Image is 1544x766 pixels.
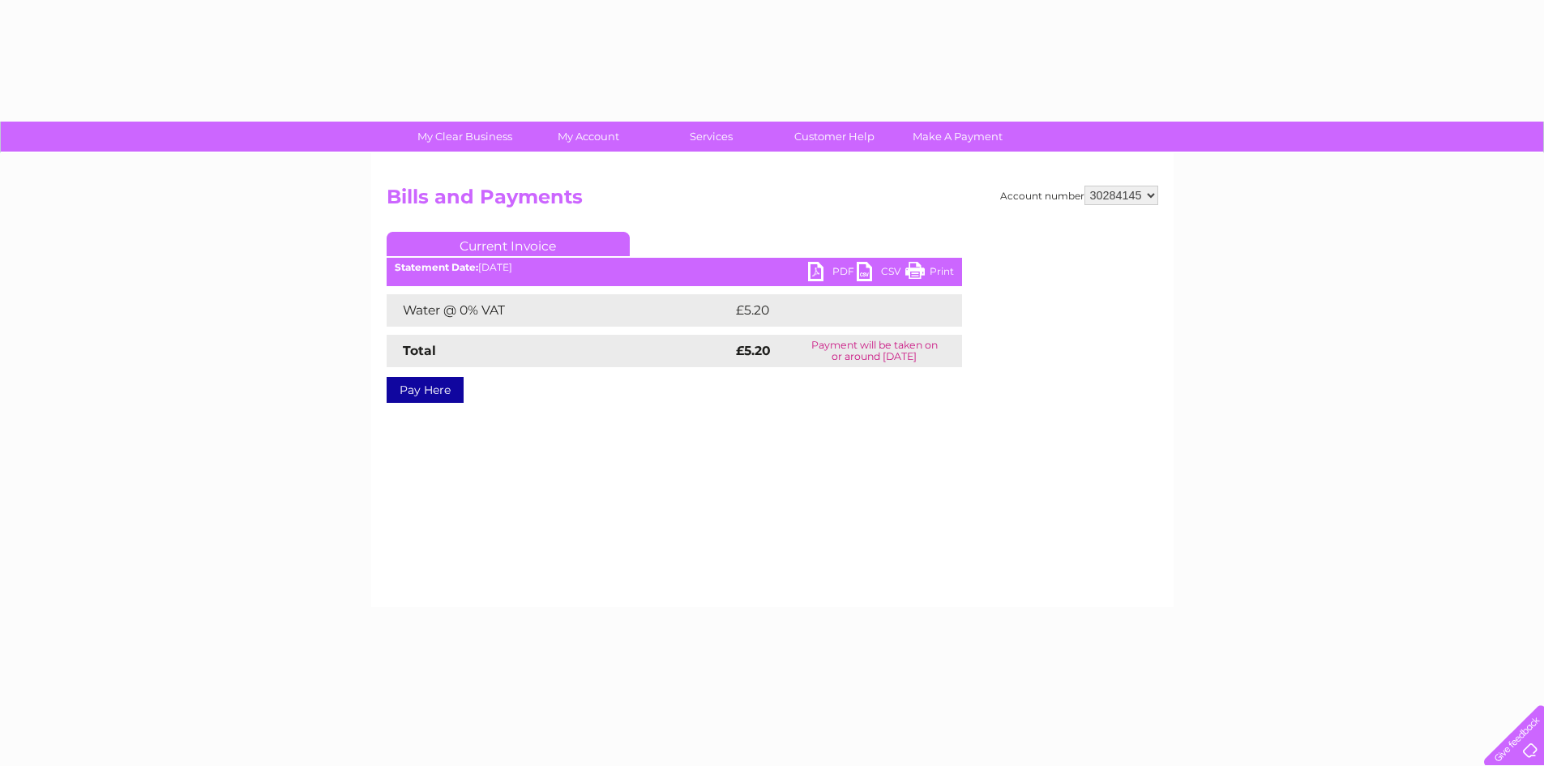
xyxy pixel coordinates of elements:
[387,377,464,403] a: Pay Here
[398,122,532,152] a: My Clear Business
[521,122,655,152] a: My Account
[891,122,1024,152] a: Make A Payment
[736,343,771,358] strong: £5.20
[808,262,857,285] a: PDF
[1000,186,1158,205] div: Account number
[387,262,962,273] div: [DATE]
[905,262,954,285] a: Print
[787,335,961,367] td: Payment will be taken on or around [DATE]
[768,122,901,152] a: Customer Help
[387,294,732,327] td: Water @ 0% VAT
[403,343,436,358] strong: Total
[732,294,924,327] td: £5.20
[395,261,478,273] b: Statement Date:
[857,262,905,285] a: CSV
[387,186,1158,216] h2: Bills and Payments
[387,232,630,256] a: Current Invoice
[644,122,778,152] a: Services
